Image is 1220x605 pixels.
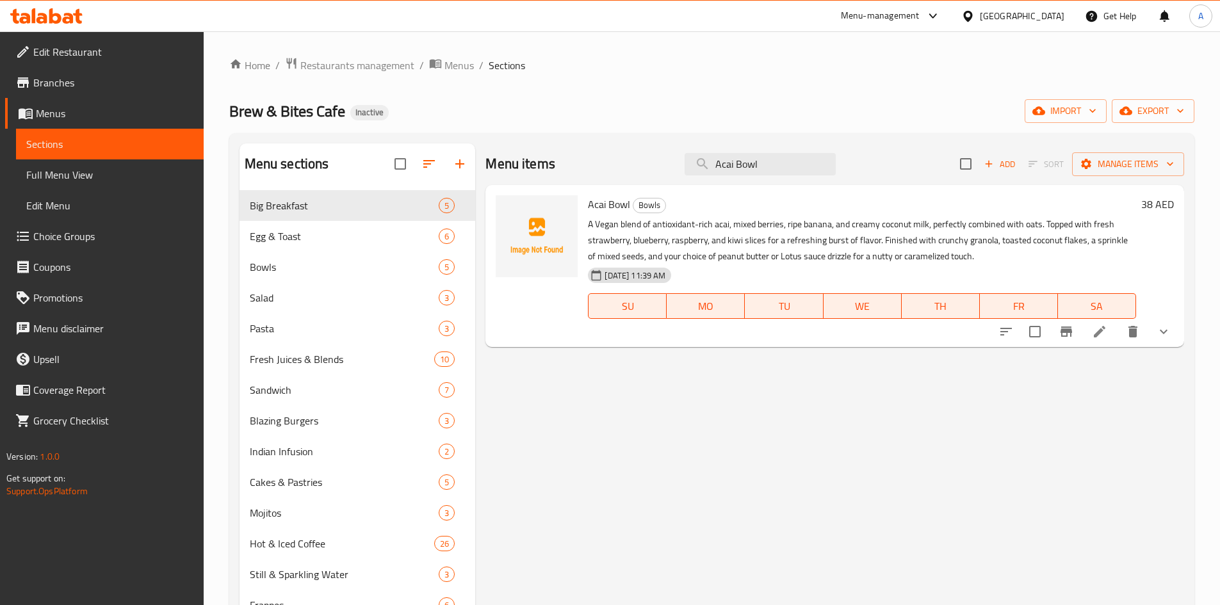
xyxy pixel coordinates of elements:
span: 3 [439,292,454,304]
span: Promotions [33,290,193,305]
span: Bowls [250,259,439,275]
div: items [439,229,455,244]
span: Bowls [633,198,665,213]
button: TU [745,293,823,319]
div: items [434,536,455,551]
span: [DATE] 11:39 AM [599,270,671,282]
span: Menus [444,58,474,73]
span: 1.0.0 [40,448,60,465]
div: items [439,259,455,275]
div: Bowls5 [240,252,476,282]
div: Salad3 [240,282,476,313]
div: Mojitos [250,505,439,520]
span: Menu disclaimer [33,321,193,336]
span: export [1122,103,1184,119]
button: TH [902,293,980,319]
span: Full Menu View [26,167,193,182]
div: items [439,505,455,520]
div: Fresh Juices & Blends10 [240,344,476,375]
button: import [1025,99,1107,123]
span: Indian Infusion [250,444,439,459]
div: Blazing Burgers3 [240,405,476,436]
a: Coupons [5,252,204,282]
span: Sections [26,136,193,152]
button: show more [1148,316,1179,347]
a: Grocery Checklist [5,405,204,436]
button: export [1112,99,1194,123]
span: Upsell [33,351,193,367]
span: 6 [439,230,454,243]
span: Add item [979,154,1020,174]
span: Egg & Toast [250,229,439,244]
a: Home [229,58,270,73]
button: MO [667,293,745,319]
span: Manage items [1082,156,1174,172]
span: Get support on: [6,470,65,487]
button: SU [588,293,667,319]
span: Version: [6,448,38,465]
div: items [439,413,455,428]
span: MO [672,297,740,316]
span: Cakes & Pastries [250,474,439,490]
span: Menus [36,106,193,121]
span: Salad [250,290,439,305]
input: search [685,153,836,175]
span: SU [594,297,662,316]
h6: 38 AED [1141,195,1174,213]
span: Grocery Checklist [33,413,193,428]
div: Big Breakfast5 [240,190,476,221]
h2: Menu items [485,154,555,173]
span: Still & Sparkling Water [250,567,439,582]
a: Menus [429,57,474,74]
a: Choice Groups [5,221,204,252]
div: Pasta [250,321,439,336]
div: items [439,382,455,398]
div: Hot & Iced Coffee26 [240,528,476,559]
span: Add [982,157,1017,172]
span: Coverage Report [33,382,193,398]
div: Indian Infusion2 [240,436,476,467]
span: Fresh Juices & Blends [250,351,435,367]
span: 3 [439,323,454,335]
div: Inactive [350,105,389,120]
span: Blazing Burgers [250,413,439,428]
span: 5 [439,200,454,212]
div: Still & Sparkling Water3 [240,559,476,590]
div: items [439,198,455,213]
span: Branches [33,75,193,90]
nav: breadcrumb [229,57,1194,74]
span: 3 [439,569,454,581]
span: Hot & Iced Coffee [250,536,435,551]
span: Brew & Bites Cafe [229,97,345,125]
div: [GEOGRAPHIC_DATA] [980,9,1064,23]
div: Cakes & Pastries5 [240,467,476,497]
span: SA [1063,297,1131,316]
li: / [479,58,484,73]
div: Menu-management [841,8,920,24]
span: 5 [439,476,454,488]
span: Edit Restaurant [33,44,193,60]
button: Manage items [1072,152,1184,176]
span: Choice Groups [33,229,193,244]
a: Coverage Report [5,375,204,405]
div: items [439,474,455,490]
span: 3 [439,415,454,427]
span: Coupons [33,259,193,275]
span: TH [907,297,975,316]
span: Edit Menu [26,198,193,213]
div: Sandwich7 [240,375,476,405]
li: / [275,58,280,73]
a: Restaurants management [285,57,414,74]
span: Select section [952,150,979,177]
button: Add [979,154,1020,174]
span: Acai Bowl [588,195,630,214]
span: 3 [439,507,454,519]
a: Edit Restaurant [5,36,204,67]
button: FR [980,293,1058,319]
